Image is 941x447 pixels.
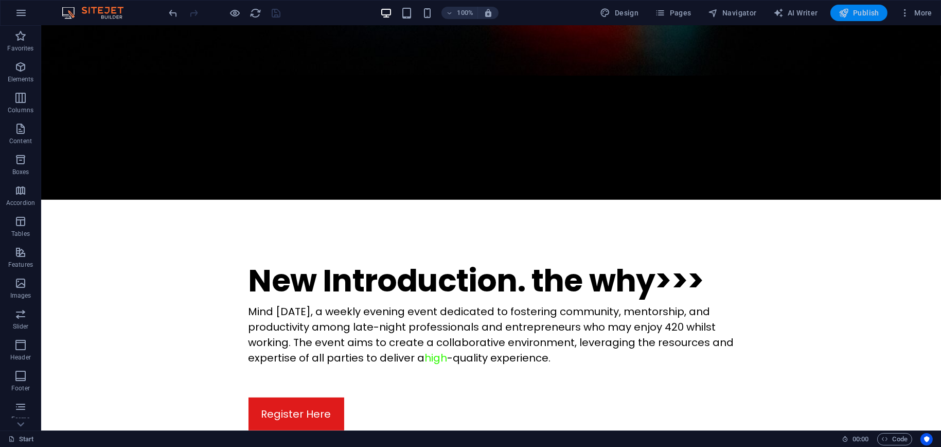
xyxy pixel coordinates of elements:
span: Publish [839,8,879,18]
button: Publish [830,5,887,21]
button: undo [167,7,180,19]
a: Click to cancel selection. Double-click to open Pages [8,433,34,445]
button: Code [877,433,912,445]
h6: 100% [457,7,473,19]
p: Accordion [6,199,35,207]
p: Content [9,137,32,145]
span: Navigator [708,8,757,18]
span: AI Writer [773,8,818,18]
span: Pages [655,8,691,18]
p: Header [10,353,31,362]
p: Tables [11,230,30,238]
img: Editor Logo [59,7,136,19]
button: Click here to leave preview mode and continue editing [229,7,241,19]
i: On resize automatically adjust zoom level to fit chosen device. [484,8,493,18]
button: Navigator [704,5,761,21]
span: Design [600,8,639,18]
p: Favorites [7,44,33,53]
span: 00 00 [853,433,868,445]
h6: Session time [842,433,869,445]
div: Design (Ctrl+Alt+Y) [596,5,643,21]
p: Features [8,261,33,269]
button: More [896,5,936,21]
button: Pages [651,5,695,21]
span: : [860,435,861,443]
p: Elements [8,75,34,83]
span: More [900,8,932,18]
span: Code [882,433,908,445]
button: Usercentrics [920,433,933,445]
button: 100% [441,7,478,19]
button: reload [250,7,262,19]
i: Undo: Change text (Ctrl+Z) [168,7,180,19]
i: Reload page [250,7,262,19]
p: Columns [8,106,33,114]
button: AI Writer [769,5,822,21]
p: Images [10,291,31,300]
p: Footer [11,384,30,392]
button: Design [596,5,643,21]
p: Forms [11,415,30,423]
p: Boxes [12,168,29,176]
p: Slider [13,322,29,331]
